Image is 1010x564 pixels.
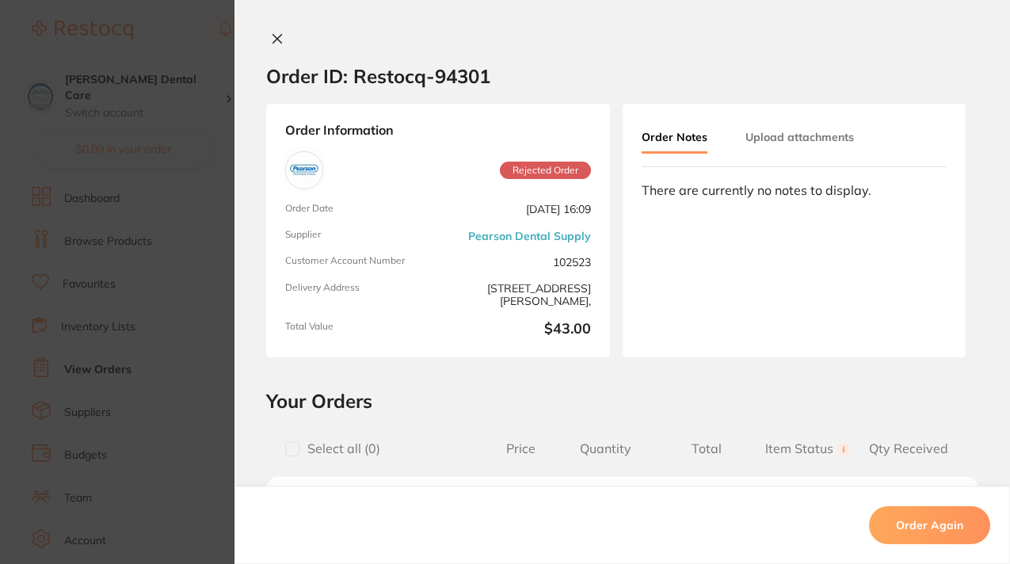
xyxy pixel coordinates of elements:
button: Upload attachments [745,123,854,151]
span: [STREET_ADDRESS][PERSON_NAME], [444,282,591,308]
span: Customer Account Number [285,255,432,269]
span: Item Status [757,441,859,456]
span: Quantity [555,441,656,456]
div: There are currently no notes to display. [642,183,947,197]
span: Delivery Address [285,282,432,308]
span: [DATE] 16:09 [444,203,591,216]
span: Price [487,441,555,456]
span: Total Value [285,321,432,338]
span: Supplier [285,229,432,242]
span: Select all ( 0 ) [299,441,380,456]
span: Qty Received [858,441,959,456]
h2: Order ID: Restocq- 94301 [266,64,490,88]
span: 102523 [444,255,591,269]
img: Pearson Dental Supply [289,155,319,185]
button: Order Notes [642,123,707,154]
span: Total [656,441,757,456]
b: $43.00 [444,321,591,338]
button: Order Again [869,506,990,544]
a: Pearson Dental Supply [468,230,591,242]
strong: Order Information [285,123,591,139]
span: Order Date [285,203,432,216]
span: Rejected Order [500,162,591,179]
h2: Your Orders [266,389,978,413]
